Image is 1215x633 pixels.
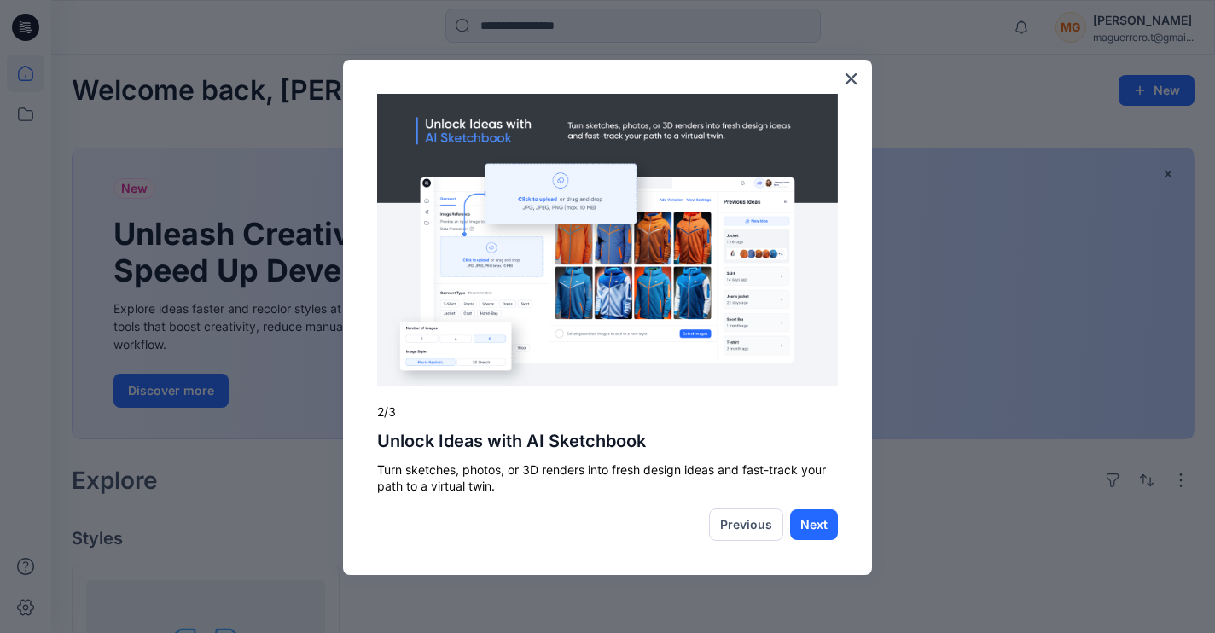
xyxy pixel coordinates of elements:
h2: Unlock Ideas with AI Sketchbook [377,431,838,451]
button: Previous [709,508,783,541]
button: Next [790,509,838,540]
p: Turn sketches, photos, or 3D renders into fresh design ideas and fast-track your path to a virtua... [377,462,838,495]
p: 2/3 [377,404,838,421]
button: Close [843,65,859,92]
